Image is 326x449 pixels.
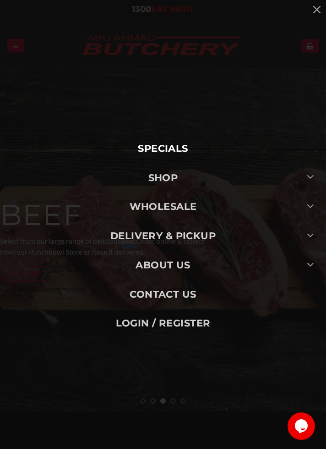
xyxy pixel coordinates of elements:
[3,251,323,280] a: About Us
[300,228,321,244] button: Toggle
[300,170,321,186] button: Toggle
[116,315,211,331] span: Login / Register
[300,199,321,214] button: Toggle
[3,221,323,251] a: Delivery & Pickup
[3,192,323,221] a: Wholesale
[3,134,323,163] a: Specials
[288,412,317,440] iframe: chat widget
[3,280,323,309] a: Contact Us
[3,309,323,338] a: Login / Register
[3,163,323,192] a: SHOP
[300,257,321,273] button: Toggle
